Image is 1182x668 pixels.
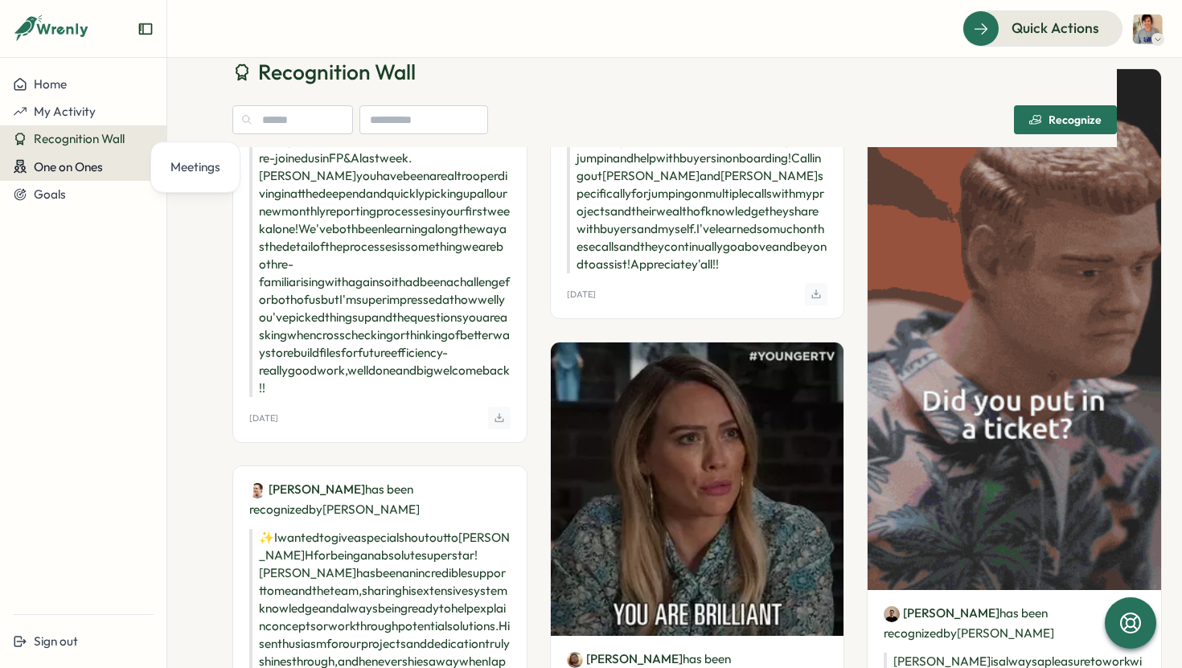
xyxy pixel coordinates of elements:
[567,132,828,273] p: Shouting out the BAPI team for their willingness to jump in and help with buyers in onboarding! C...
[34,186,66,202] span: Goals
[249,132,511,397] p: Giving a quick shout out to [PERSON_NAME] who re-joined us in FP&A last week. [PERSON_NAME] you h...
[962,10,1122,46] button: Quick Actions
[567,289,596,300] p: [DATE]
[1012,18,1099,39] span: Quick Actions
[34,633,78,649] span: Sign out
[170,158,220,176] div: Meetings
[884,606,900,622] img: Laurie Dunn
[884,604,999,622] a: Laurie Dunn[PERSON_NAME]
[34,159,103,174] span: One on Ones
[884,603,1145,643] p: has been recognized by [PERSON_NAME]
[1132,14,1163,44] img: Samantha Broomfield
[249,482,265,498] img: Chris Hogben
[164,152,227,182] a: Meetings
[249,481,365,498] a: Chris Hogben[PERSON_NAME]
[249,479,511,519] p: has been recognized by [PERSON_NAME]
[868,69,1161,590] img: Recognition Image
[34,104,96,119] span: My Activity
[1029,113,1102,126] div: Recognize
[567,650,683,668] a: Layton Burchell[PERSON_NAME]
[34,76,67,92] span: Home
[551,342,844,636] img: Recognition Image
[249,413,278,424] p: [DATE]
[1014,105,1117,134] button: Recognize
[34,131,125,146] span: Recognition Wall
[137,21,154,37] button: Expand sidebar
[567,652,583,668] img: Layton Burchell
[258,58,416,86] span: Recognition Wall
